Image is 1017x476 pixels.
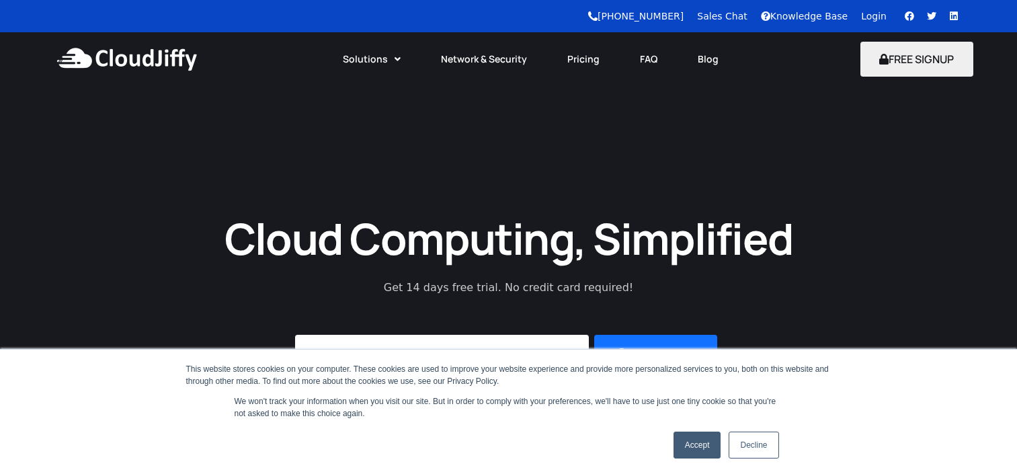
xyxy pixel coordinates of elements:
[547,44,620,74] a: Pricing
[620,44,678,74] a: FAQ
[860,42,974,77] button: FREE SIGNUP
[186,363,831,387] div: This website stores cookies on your computer. These cookies are used to improve your website expe...
[860,52,974,67] a: FREE SIGNUP
[235,395,783,420] p: We won't track your information when you visit our site. But in order to comply with your prefere...
[674,432,721,459] a: Accept
[697,11,747,22] a: Sales Chat
[761,11,848,22] a: Knowledge Base
[206,210,811,266] h1: Cloud Computing, Simplified
[421,44,547,74] a: Network & Security
[324,280,694,296] p: Get 14 days free trial. No credit card required!
[678,44,739,74] a: Blog
[295,335,589,372] input: Enter Your Email Address
[588,11,684,22] a: [PHONE_NUMBER]
[323,44,421,74] a: Solutions
[594,335,717,372] button: Start Free Trial
[729,432,778,459] a: Decline
[861,11,887,22] a: Login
